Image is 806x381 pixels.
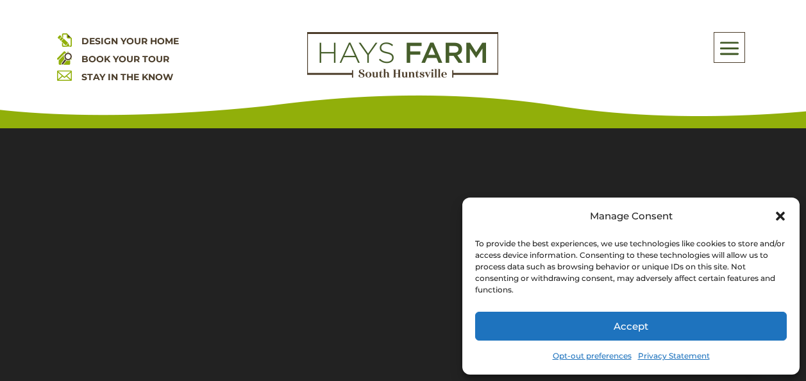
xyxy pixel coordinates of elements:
[590,207,673,225] div: Manage Consent
[81,53,169,65] a: BOOK YOUR TOUR
[475,312,787,341] button: Accept
[638,347,710,365] a: Privacy Statement
[553,347,632,365] a: Opt-out preferences
[307,32,498,78] img: Logo
[475,238,785,296] div: To provide the best experiences, we use technologies like cookies to store and/or access device i...
[774,210,787,223] div: Close dialog
[57,50,72,65] img: book your home tour
[81,71,173,83] a: STAY IN THE KNOW
[307,69,498,81] a: hays farm homes huntsville development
